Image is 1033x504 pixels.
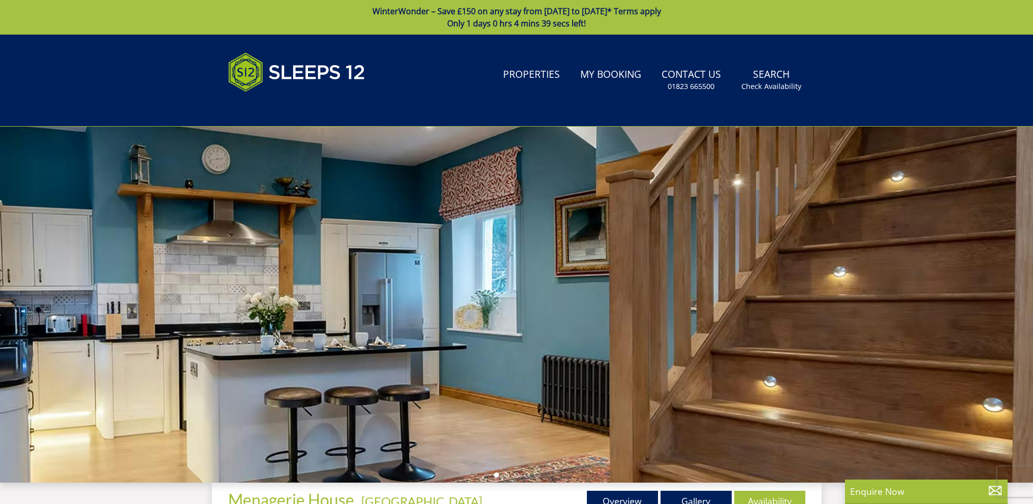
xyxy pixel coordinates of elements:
[890,472,1033,504] iframe: LiveChat chat widget
[850,485,1003,498] p: Enquire Now
[228,47,365,98] img: Sleeps 12
[658,64,725,97] a: Contact Us01823 665500
[576,64,645,86] a: My Booking
[223,104,330,112] iframe: Customer reviews powered by Trustpilot
[668,81,714,92] small: 01823 665500
[737,64,805,97] a: SearchCheck Availability
[741,81,801,92] small: Check Availability
[499,64,564,86] a: Properties
[447,18,586,29] span: Only 1 days 0 hrs 4 mins 39 secs left!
